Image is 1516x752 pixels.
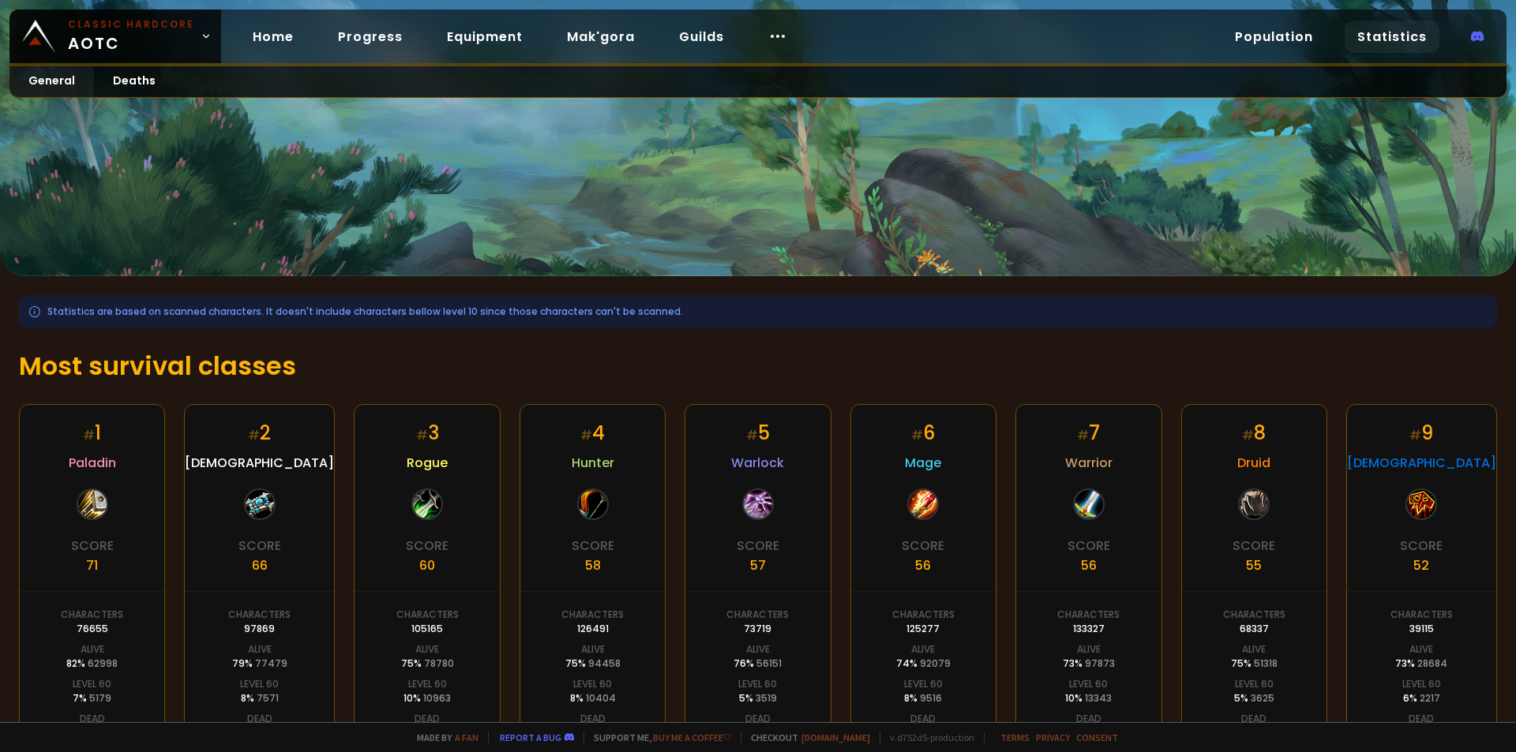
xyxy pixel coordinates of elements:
small: # [1409,426,1421,444]
div: Characters [1223,608,1285,622]
div: Level 60 [904,677,943,691]
div: 75 % [1231,657,1278,671]
div: Alive [248,642,272,657]
div: Characters [396,608,459,622]
span: 97873 [1085,657,1115,670]
small: # [580,426,592,444]
a: Consent [1076,731,1118,743]
a: [DOMAIN_NAME] [801,731,870,743]
div: Characters [561,608,624,622]
div: 52 [1413,556,1429,575]
div: Level 60 [573,677,612,691]
div: Dead [247,712,272,726]
div: Level 60 [738,677,777,691]
div: 133327 [1073,622,1105,636]
span: Rogue [407,453,448,473]
div: Dead [745,712,771,726]
span: Checkout [741,731,870,743]
span: AOTC [68,17,194,55]
a: Classic HardcoreAOTC [9,9,221,63]
div: Level 60 [1235,677,1274,691]
span: 9516 [920,691,942,705]
span: 13343 [1085,691,1112,705]
div: Characters [726,608,789,622]
div: 74 % [896,657,951,671]
div: Score [902,536,944,556]
div: Level 60 [408,677,447,691]
div: 3 [416,419,439,447]
div: 75 % [565,657,621,671]
small: # [248,426,260,444]
div: Dead [415,712,440,726]
div: Dead [580,712,606,726]
span: v. d752d5 - production [880,731,974,743]
div: Score [71,536,114,556]
div: 55 [1246,556,1262,575]
div: Alive [581,642,605,657]
div: Score [238,536,281,556]
div: Alive [1409,642,1433,657]
div: Alive [415,642,439,657]
span: 2217 [1420,691,1440,705]
span: 78780 [424,657,454,670]
span: 94458 [588,657,621,670]
div: 7 [1077,419,1100,447]
h1: Most survival classes [19,347,1497,385]
div: 68337 [1240,622,1269,636]
div: 71 [86,556,98,575]
small: # [83,426,95,444]
span: Paladin [69,453,116,473]
div: 5 % [739,691,777,705]
a: Report a bug [500,731,561,743]
small: # [911,426,923,444]
div: Level 60 [1069,677,1108,691]
div: Score [1233,536,1275,556]
div: 97869 [244,622,275,636]
div: 76655 [77,622,108,636]
div: 126491 [577,622,609,636]
div: Dead [1409,712,1434,726]
small: # [746,426,758,444]
div: 105165 [411,622,443,636]
div: 1 [83,419,101,447]
a: Mak'gora [554,21,647,53]
div: Dead [1241,712,1266,726]
div: Characters [1057,608,1120,622]
a: Population [1222,21,1326,53]
span: 5179 [89,691,111,705]
span: 3519 [756,691,777,705]
span: Made by [407,731,478,743]
div: 7 % [73,691,111,705]
div: 79 % [232,657,287,671]
small: # [1242,426,1254,444]
div: 125277 [906,622,940,636]
span: 10404 [586,691,616,705]
div: 8 % [570,691,616,705]
span: Mage [905,453,941,473]
div: 10 % [1065,691,1112,705]
span: Hunter [572,453,614,473]
div: Score [1400,536,1443,556]
div: 58 [585,556,601,575]
div: 5 [746,419,770,447]
div: 57 [750,556,766,575]
span: 3625 [1251,691,1274,705]
div: 56 [1081,556,1097,575]
div: 73 % [1395,657,1447,671]
span: 77479 [255,657,287,670]
div: 8 % [904,691,942,705]
span: 7571 [257,691,279,705]
div: Dead [1076,712,1101,726]
small: # [416,426,428,444]
div: 5 % [1234,691,1274,705]
div: Characters [228,608,291,622]
span: [DEMOGRAPHIC_DATA] [1347,453,1496,473]
div: Alive [81,642,104,657]
a: Deaths [94,66,174,97]
div: 2 [248,419,271,447]
a: a fan [455,731,478,743]
a: Progress [325,21,415,53]
div: Level 60 [240,677,279,691]
small: Classic Hardcore [68,17,194,32]
div: Score [406,536,448,556]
